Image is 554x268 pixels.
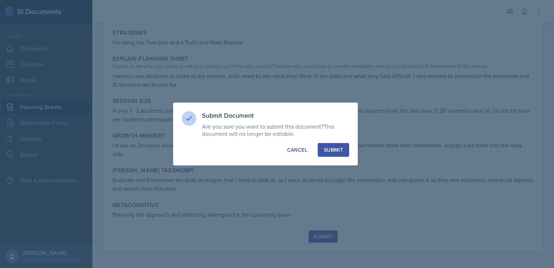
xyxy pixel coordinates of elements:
button: Cancel [281,143,313,157]
div: Cancel [287,146,307,154]
div: Submit [324,146,343,154]
span: This document will no longer be editable. [202,122,334,138]
h3: Submit Document [202,111,349,120]
button: Submit [318,143,349,157]
p: Are you sure you want to submit this document? [202,123,349,137]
